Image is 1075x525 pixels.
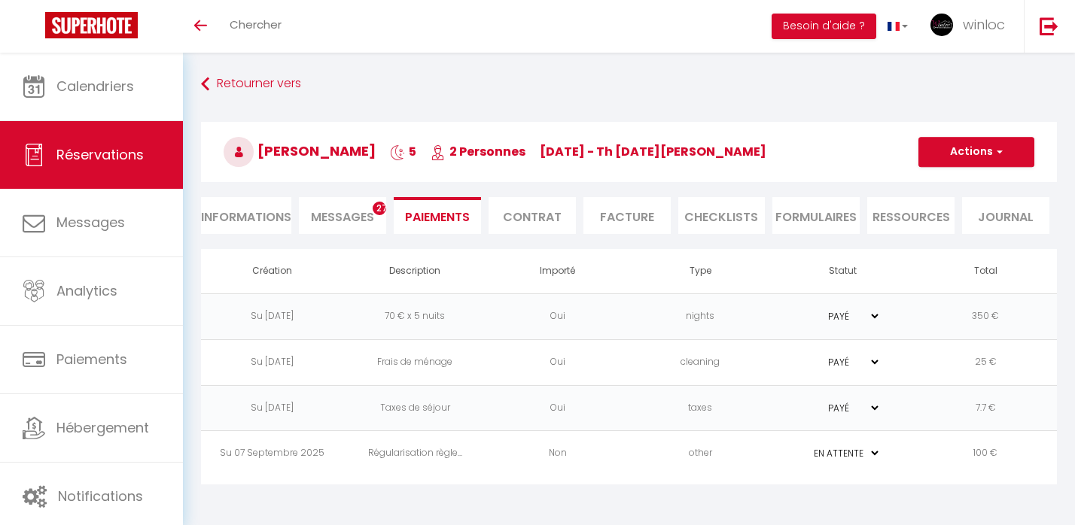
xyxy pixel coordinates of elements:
[629,385,772,431] td: taxes
[344,293,487,339] td: 70 € x 5 nuits
[344,431,487,477] td: Régularisation règle...
[230,17,282,32] span: Chercher
[201,71,1057,98] a: Retourner vers
[58,487,143,505] span: Notifications
[930,14,953,36] img: ...
[486,293,629,339] td: Oui
[583,197,671,234] li: Facture
[344,249,487,293] th: Description
[540,143,766,160] span: [DATE] - Th [DATE][PERSON_NAME]
[390,143,416,160] span: 5
[915,293,1058,339] td: 350 €
[867,197,955,234] li: Ressources
[629,431,772,477] td: other
[201,249,344,293] th: Création
[963,15,1005,34] span: winloc
[772,197,860,234] li: FORMULAIRES
[772,14,876,39] button: Besoin d'aide ?
[201,431,344,477] td: Su 07 Septembre 2025
[201,197,291,234] li: Informations
[489,197,576,234] li: Contrat
[311,208,374,226] span: Messages
[201,293,344,339] td: Su [DATE]
[56,145,144,164] span: Réservations
[431,143,525,160] span: 2 Personnes
[629,293,772,339] td: nights
[486,431,629,477] td: Non
[344,339,487,385] td: Frais de ménage
[56,418,149,437] span: Hébergement
[486,385,629,431] td: Oui
[915,431,1058,477] td: 100 €
[629,249,772,293] th: Type
[394,197,481,234] li: Paiements
[915,385,1058,431] td: 7.7 €
[918,137,1034,167] button: Actions
[915,339,1058,385] td: 25 €
[678,197,766,234] li: CHECKLISTS
[486,339,629,385] td: Oui
[1040,17,1058,35] img: logout
[45,12,138,38] img: Super Booking
[201,339,344,385] td: Su [DATE]
[224,141,376,160] span: [PERSON_NAME]
[962,197,1049,234] li: Journal
[486,249,629,293] th: Importé
[373,202,386,215] span: 27
[772,249,915,293] th: Statut
[915,249,1058,293] th: Total
[629,339,772,385] td: cleaning
[56,281,117,300] span: Analytics
[56,213,125,232] span: Messages
[344,385,487,431] td: Taxes de séjour
[56,77,134,96] span: Calendriers
[201,385,344,431] td: Su [DATE]
[56,350,127,369] span: Paiements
